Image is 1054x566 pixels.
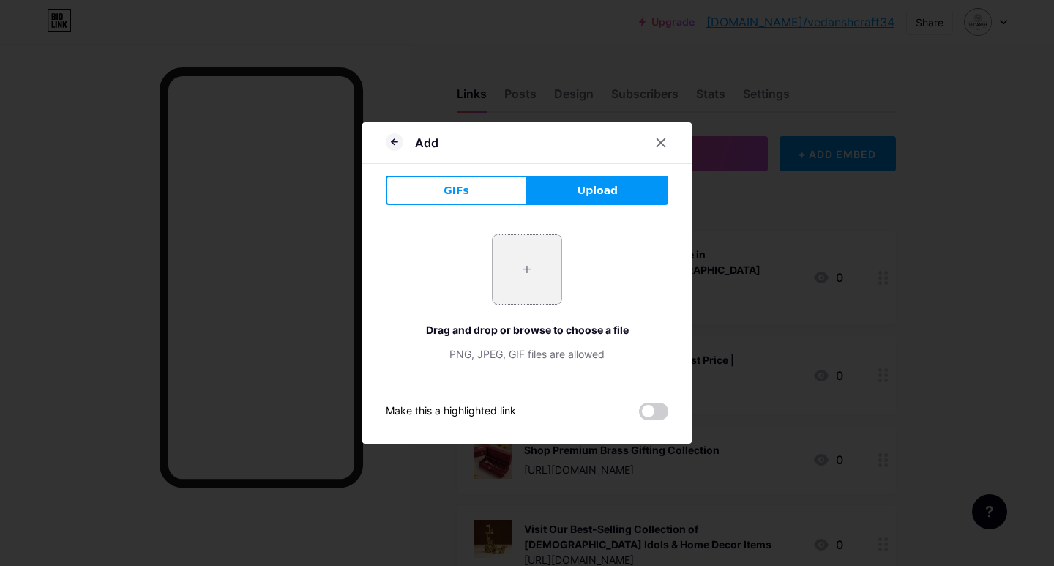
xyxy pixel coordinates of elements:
[386,176,527,205] button: GIFs
[444,183,469,198] span: GIFs
[386,403,516,420] div: Make this a highlighted link
[415,134,438,152] div: Add
[386,322,668,338] div: Drag and drop or browse to choose a file
[578,183,618,198] span: Upload
[527,176,668,205] button: Upload
[386,346,668,362] div: PNG, JPEG, GIF files are allowed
